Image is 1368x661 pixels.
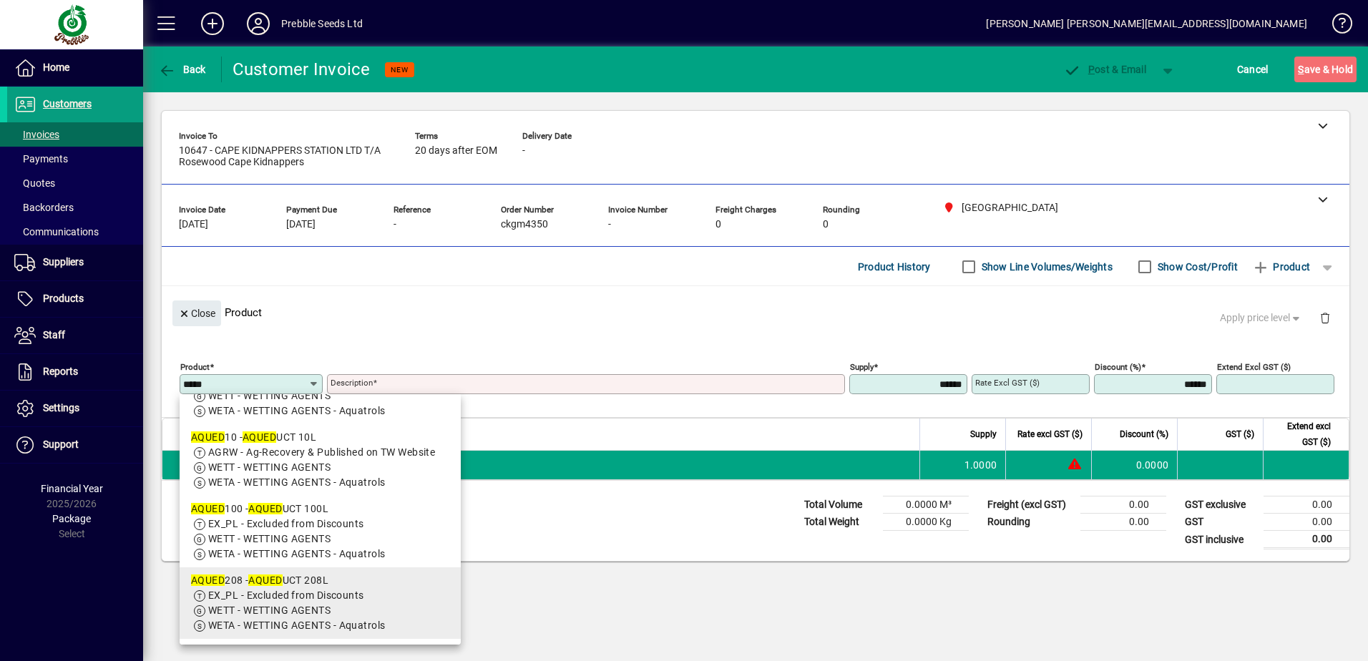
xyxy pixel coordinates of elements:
[7,391,143,426] a: Settings
[43,98,92,109] span: Customers
[331,378,373,388] mat-label: Description
[979,260,1113,274] label: Show Line Volumes/Weights
[975,378,1040,388] mat-label: Rate excl GST ($)
[1017,426,1083,442] span: Rate excl GST ($)
[172,300,221,326] button: Close
[1214,305,1309,331] button: Apply price level
[7,171,143,195] a: Quotes
[190,11,235,36] button: Add
[169,306,225,319] app-page-header-button: Close
[7,354,143,390] a: Reports
[208,518,364,529] span: EX_PL - Excluded from Discounts
[208,548,385,559] span: WETA - WETTING AGENTS - Aquatrols
[248,574,282,586] em: AQUED
[1178,514,1264,531] td: GST
[191,503,225,514] em: AQUED
[7,245,143,280] a: Suppliers
[1178,531,1264,549] td: GST inclusive
[823,219,829,230] span: 0
[1080,496,1166,514] td: 0.00
[143,57,222,82] app-page-header-button: Back
[970,426,997,442] span: Supply
[191,573,449,588] div: 208 - UCT 208L
[1120,426,1168,442] span: Discount (%)
[208,461,331,473] span: WETT - WETTING AGENTS
[1226,426,1254,442] span: GST ($)
[7,122,143,147] a: Invoices
[858,255,931,278] span: Product History
[415,145,497,157] span: 20 days after EOM
[1088,64,1095,75] span: P
[179,145,394,168] span: 10647 - CAPE KIDNAPPERS STATION LTD T/A Rosewood Cape Kidnappers
[43,402,79,413] span: Settings
[1056,57,1153,82] button: Post & Email
[208,604,331,616] span: WETT - WETTING AGENTS
[208,405,385,416] span: WETA - WETTING AGENTS - Aquatrols
[178,302,215,325] span: Close
[52,513,91,524] span: Package
[43,329,65,341] span: Staff
[14,202,74,213] span: Backorders
[208,446,435,458] span: AGRW - Ag-Recovery & Published on TW Website
[797,496,883,514] td: Total Volume
[1091,451,1177,479] td: 0.0000
[522,145,525,157] span: -
[1220,310,1303,325] span: Apply price level
[281,12,363,35] div: Prebble Seeds Ltd
[191,430,449,445] div: 10 - UCT 10L
[1264,514,1349,531] td: 0.00
[43,293,84,304] span: Products
[1233,57,1272,82] button: Cancel
[162,286,1349,338] div: Product
[43,439,79,450] span: Support
[7,195,143,220] a: Backorders
[1298,64,1304,75] span: S
[14,129,59,140] span: Invoices
[1264,496,1349,514] td: 0.00
[286,219,316,230] span: [DATE]
[797,514,883,531] td: Total Weight
[1294,57,1357,82] button: Save & Hold
[715,219,721,230] span: 0
[180,567,461,639] mat-option: AQUED208 - AQUEDUCT 208L
[208,589,364,601] span: EX_PL - Excluded from Discounts
[158,64,206,75] span: Back
[1155,260,1238,274] label: Show Cost/Profit
[155,57,210,82] button: Back
[208,476,385,488] span: WETA - WETTING AGENTS - Aquatrols
[986,12,1307,35] div: [PERSON_NAME] [PERSON_NAME][EMAIL_ADDRESS][DOMAIN_NAME]
[964,458,997,472] span: 1.0000
[180,362,210,372] mat-label: Product
[248,503,282,514] em: AQUED
[191,431,225,443] em: AQUED
[1264,531,1349,549] td: 0.00
[501,219,548,230] span: ckgm4350
[208,620,385,631] span: WETA - WETTING AGENTS - Aquatrols
[7,281,143,317] a: Products
[208,390,331,401] span: WETT - WETTING AGENTS
[43,366,78,377] span: Reports
[1063,64,1146,75] span: ost & Email
[391,65,409,74] span: NEW
[394,219,396,230] span: -
[1308,300,1342,335] button: Delete
[7,427,143,463] a: Support
[43,256,84,268] span: Suppliers
[883,496,969,514] td: 0.0000 M³
[1095,362,1141,372] mat-label: Discount (%)
[243,431,276,443] em: AQUED
[883,514,969,531] td: 0.0000 Kg
[1272,418,1331,450] span: Extend excl GST ($)
[180,424,461,496] mat-option: AQUED10 - AQUEDUCT 10L
[14,226,99,238] span: Communications
[7,50,143,86] a: Home
[1237,58,1269,81] span: Cancel
[980,496,1080,514] td: Freight (excl GST)
[980,514,1080,531] td: Rounding
[208,533,331,544] span: WETT - WETTING AGENTS
[1321,3,1350,49] a: Knowledge Base
[191,574,225,586] em: AQUED
[1298,58,1353,81] span: ave & Hold
[41,483,103,494] span: Financial Year
[179,219,208,230] span: [DATE]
